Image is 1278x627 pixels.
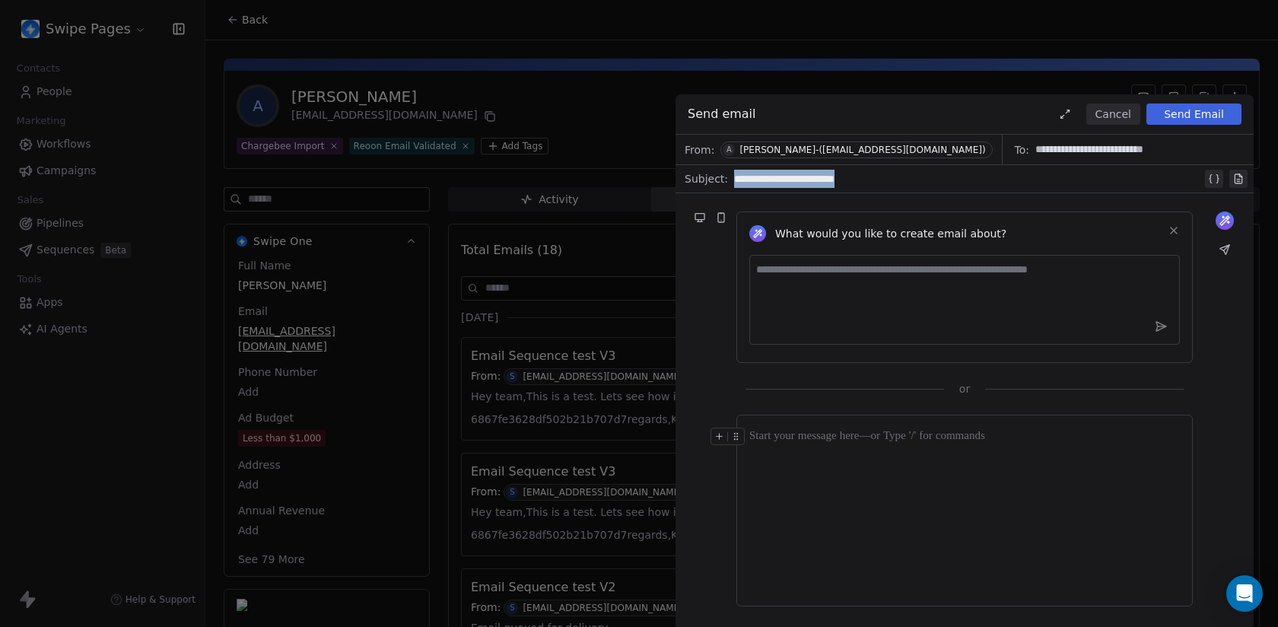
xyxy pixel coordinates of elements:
[1226,575,1263,612] div: Open Intercom Messenger
[1086,103,1140,125] button: Cancel
[959,381,970,396] span: or
[1015,142,1029,158] span: To:
[726,144,732,156] div: A
[688,105,756,123] span: Send email
[775,226,1006,241] span: What would you like to create email about?
[1146,103,1241,125] button: Send Email
[685,171,728,191] span: Subject:
[739,145,985,155] div: [PERSON_NAME]-([EMAIL_ADDRESS][DOMAIN_NAME])
[685,142,714,158] span: From:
